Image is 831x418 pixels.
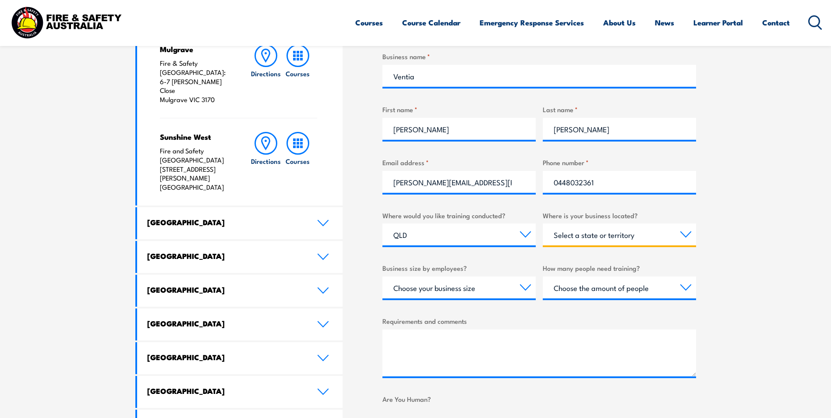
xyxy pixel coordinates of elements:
label: Are You Human? [382,394,696,404]
label: Where is your business located? [543,210,696,220]
h4: [GEOGRAPHIC_DATA] [147,352,304,362]
h4: Mulgrave [160,44,233,54]
p: Fire & Safety [GEOGRAPHIC_DATA]: 6-7 [PERSON_NAME] Close Mulgrave VIC 3170 [160,59,233,104]
a: Course Calendar [402,11,460,34]
a: Courses [282,132,314,192]
a: Directions [250,44,282,104]
p: Fire and Safety [GEOGRAPHIC_DATA] [STREET_ADDRESS][PERSON_NAME] [GEOGRAPHIC_DATA] [160,146,233,192]
label: First name [382,104,536,114]
label: Business size by employees? [382,263,536,273]
h6: Courses [286,69,310,78]
a: Courses [282,44,314,104]
h6: Directions [251,156,281,166]
a: [GEOGRAPHIC_DATA] [137,241,343,273]
h6: Courses [286,156,310,166]
label: Email address [382,157,536,167]
a: [GEOGRAPHIC_DATA] [137,308,343,340]
a: [GEOGRAPHIC_DATA] [137,275,343,307]
h4: [GEOGRAPHIC_DATA] [147,285,304,294]
h4: [GEOGRAPHIC_DATA] [147,386,304,396]
h6: Directions [251,69,281,78]
a: Contact [762,11,790,34]
a: About Us [603,11,636,34]
h4: [GEOGRAPHIC_DATA] [147,319,304,328]
a: [GEOGRAPHIC_DATA] [137,376,343,408]
a: [GEOGRAPHIC_DATA] [137,207,343,239]
a: Courses [355,11,383,34]
a: News [655,11,674,34]
label: Business name [382,51,696,61]
label: Phone number [543,157,696,167]
label: Where would you like training conducted? [382,210,536,220]
label: Requirements and comments [382,316,696,326]
a: Emergency Response Services [480,11,584,34]
label: How many people need training? [543,263,696,273]
h4: [GEOGRAPHIC_DATA] [147,251,304,261]
label: Last name [543,104,696,114]
h4: [GEOGRAPHIC_DATA] [147,217,304,227]
h4: Sunshine West [160,132,233,142]
a: Directions [250,132,282,192]
a: [GEOGRAPHIC_DATA] [137,342,343,374]
a: Learner Portal [693,11,743,34]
